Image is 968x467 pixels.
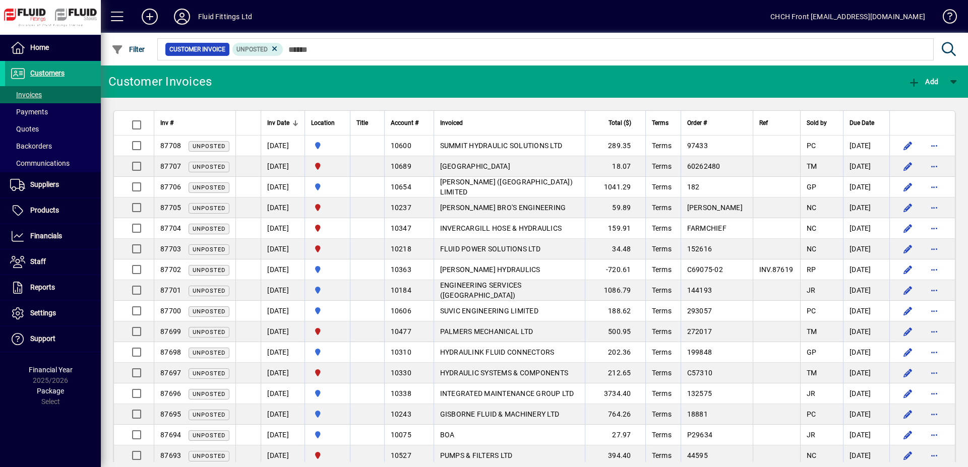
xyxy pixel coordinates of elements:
span: 18881 [687,410,708,418]
span: [PERSON_NAME] HYDRAULICS [440,265,540,274]
a: Products [5,198,101,223]
span: Unposted [193,184,225,191]
span: Terms [652,117,669,128]
td: [DATE] [261,383,305,404]
button: More options [926,385,942,402]
span: Terms [652,286,672,294]
td: [DATE] [843,425,889,445]
span: 199848 [687,348,712,356]
span: 10330 [391,369,411,377]
span: [PERSON_NAME] BRO'S ENGINEERING [440,204,566,212]
td: 394.40 [585,445,645,466]
span: 10606 [391,307,411,315]
td: [DATE] [261,156,305,177]
span: [PERSON_NAME] [687,204,743,212]
span: 10689 [391,162,411,170]
span: 144193 [687,286,712,294]
span: Reports [30,283,55,291]
td: 500.95 [585,321,645,342]
span: Products [30,206,59,214]
span: 60262480 [687,162,720,170]
span: PC [807,410,816,418]
span: INVERCARGILL HOSE & HYDRAULICS [440,224,562,232]
span: 10243 [391,410,411,418]
td: [DATE] [261,218,305,239]
td: [DATE] [843,156,889,177]
button: Edit [900,365,916,381]
div: Order # [687,117,747,128]
span: Sold by [807,117,827,128]
td: [DATE] [843,321,889,342]
a: Reports [5,275,101,300]
span: GISBORNE FLUID & MACHINERY LTD [440,410,560,418]
a: Home [5,35,101,60]
td: [DATE] [843,445,889,466]
span: 10477 [391,327,411,336]
button: Edit [900,261,916,278]
div: Location [311,117,344,128]
div: Title [356,117,378,128]
span: 87701 [160,286,181,294]
span: Terms [652,389,672,397]
td: [DATE] [261,425,305,445]
td: 1086.79 [585,280,645,301]
td: [DATE] [261,445,305,466]
span: 10310 [391,348,411,356]
span: 10075 [391,431,411,439]
span: JR [807,431,816,439]
a: Support [5,326,101,352]
td: [DATE] [843,197,889,218]
span: 87698 [160,348,181,356]
td: 289.35 [585,136,645,156]
span: CHRISTCHURCH [311,161,344,172]
span: GP [807,348,817,356]
span: Terms [652,307,672,315]
button: More options [926,344,942,360]
button: More options [926,199,942,216]
span: Financials [30,232,62,240]
span: Customers [30,69,65,77]
span: 87703 [160,245,181,253]
div: Ref [759,117,794,128]
td: [DATE] [261,301,305,321]
button: Edit [900,447,916,463]
button: Edit [900,282,916,298]
a: Suppliers [5,172,101,197]
span: Terms [652,265,672,274]
td: [DATE] [843,259,889,280]
td: [DATE] [261,197,305,218]
td: 212.65 [585,363,645,383]
td: 764.26 [585,404,645,425]
span: NC [807,245,817,253]
span: Unposted [193,143,225,150]
td: [DATE] [843,280,889,301]
span: Due Date [850,117,874,128]
span: NC [807,451,817,459]
span: CHRISTCHURCH [311,326,344,337]
button: More options [926,241,942,257]
span: 87708 [160,142,181,150]
span: 10363 [391,265,411,274]
span: 132575 [687,389,712,397]
span: Terms [652,142,672,150]
span: Invoices [10,91,42,99]
td: -720.61 [585,259,645,280]
span: 44595 [687,451,708,459]
span: 10338 [391,389,411,397]
span: PALMERS MECHANICAL LTD [440,327,533,336]
span: Settings [30,309,56,317]
span: JR [807,286,816,294]
td: 159.91 [585,218,645,239]
span: Invoiced [440,117,463,128]
button: More options [926,179,942,195]
button: Edit [900,138,916,154]
span: PC [807,307,816,315]
a: Quotes [5,120,101,138]
span: Add [908,78,938,86]
td: [DATE] [261,404,305,425]
td: [DATE] [843,177,889,197]
span: Unposted [193,308,225,315]
span: Location [311,117,335,128]
span: 152616 [687,245,712,253]
span: Unposted [193,226,225,232]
